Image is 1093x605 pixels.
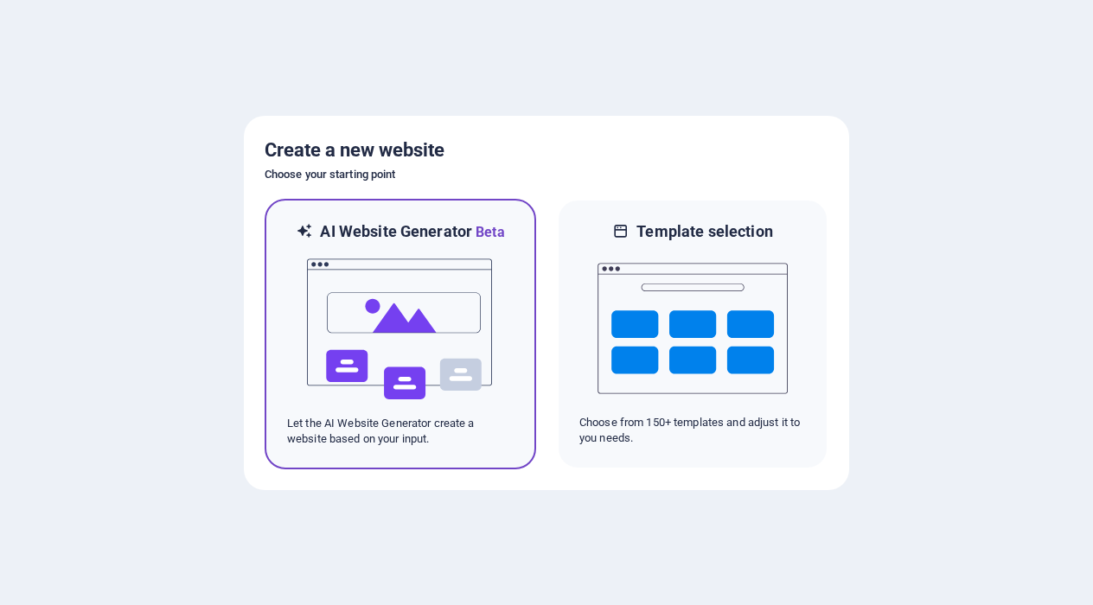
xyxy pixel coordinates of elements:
img: ai [305,243,495,416]
h5: Create a new website [265,137,828,164]
h6: Choose your starting point [265,164,828,185]
div: Template selectionChoose from 150+ templates and adjust it to you needs. [557,199,828,469]
h6: AI Website Generator [320,221,504,243]
p: Choose from 150+ templates and adjust it to you needs. [579,415,806,446]
span: Beta [472,224,505,240]
p: Let the AI Website Generator create a website based on your input. [287,416,514,447]
div: AI Website GeneratorBetaaiLet the AI Website Generator create a website based on your input. [265,199,536,469]
h6: Template selection [636,221,772,242]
